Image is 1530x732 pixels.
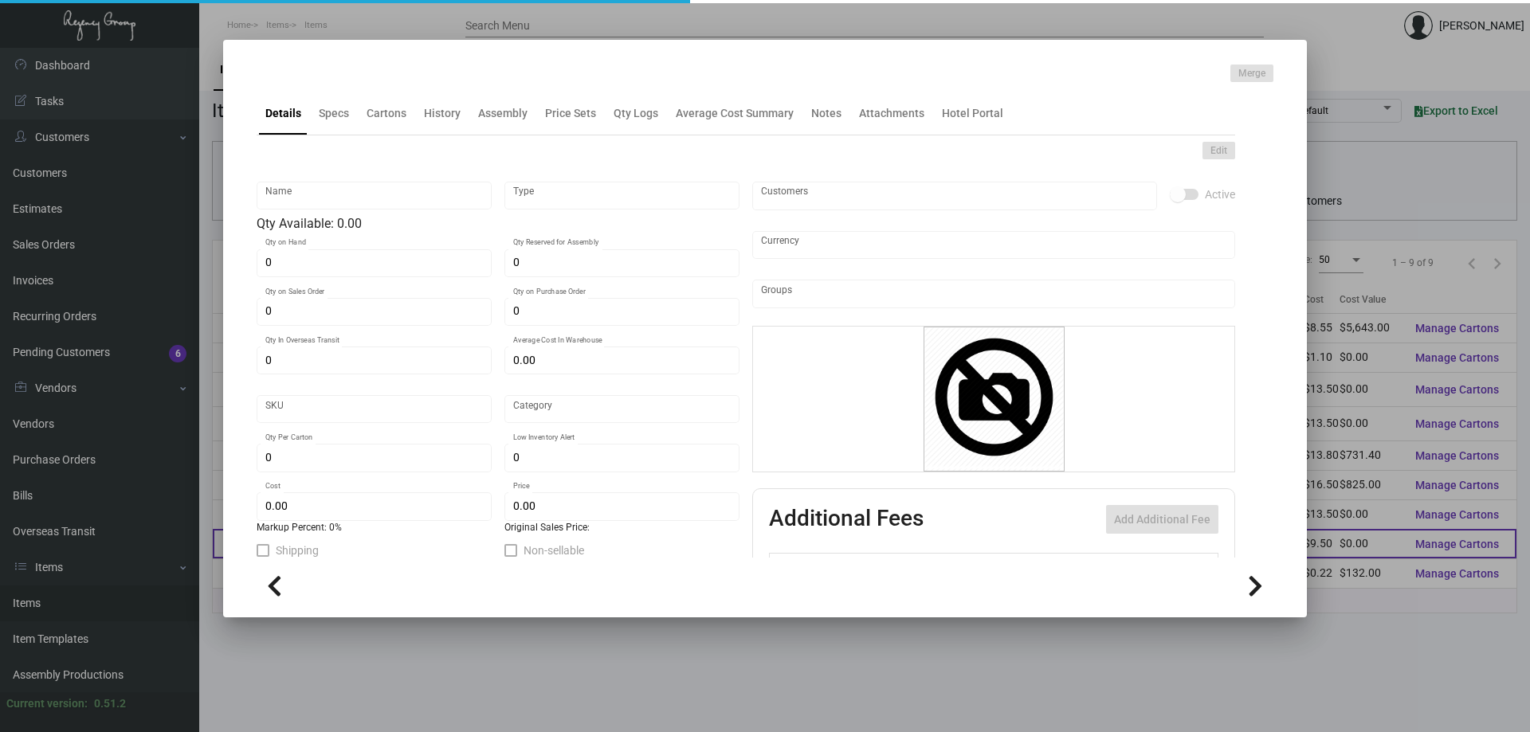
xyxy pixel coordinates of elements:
div: History [424,105,461,122]
div: Specs [319,105,349,122]
th: Price type [1128,554,1199,581]
input: Add new.. [761,288,1227,300]
span: Non-sellable [524,541,584,560]
button: Merge [1230,65,1273,82]
th: Cost [996,554,1061,581]
div: Current version: [6,695,88,712]
div: Attachments [859,105,924,122]
div: Average Cost Summary [676,105,794,122]
div: Qty Logs [614,105,658,122]
div: Details [265,105,301,122]
th: Active [770,554,818,581]
span: Active [1205,185,1235,204]
th: Price [1062,554,1128,581]
div: Assembly [478,105,528,122]
div: Notes [811,105,841,122]
span: Merge [1238,67,1265,80]
th: Type [818,554,996,581]
span: Shipping [276,541,319,560]
button: Edit [1202,142,1235,159]
h2: Additional Fees [769,505,924,534]
span: Add Additional Fee [1114,513,1210,526]
div: Price Sets [545,105,596,122]
div: Cartons [367,105,406,122]
div: Hotel Portal [942,105,1003,122]
div: Qty Available: 0.00 [257,214,739,233]
button: Add Additional Fee [1106,505,1218,534]
div: 0.51.2 [94,695,126,712]
span: Edit [1210,144,1227,158]
input: Add new.. [761,190,1149,202]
